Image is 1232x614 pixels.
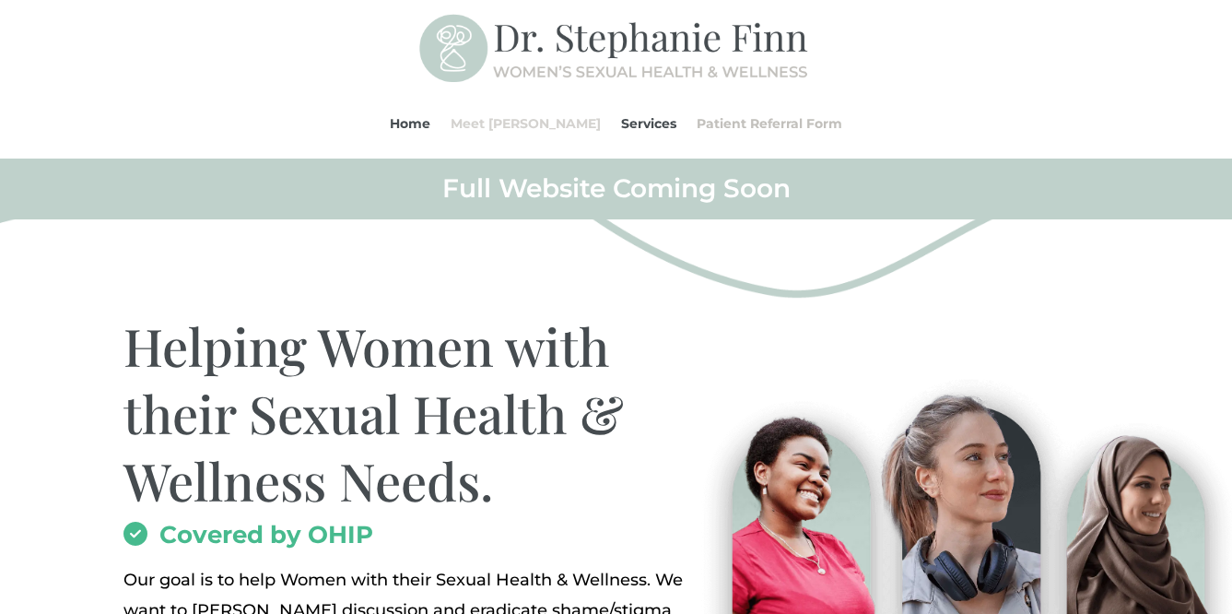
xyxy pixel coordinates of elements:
[621,89,676,159] a: Services
[390,89,430,159] a: Home
[123,313,703,523] h1: Helping Women with their Sexual Health & Wellness Needs.
[451,89,601,159] a: Meet [PERSON_NAME]
[123,171,1109,214] h2: Full Website Coming Soon
[123,523,703,556] h2: Covered by OHIP
[697,89,842,159] a: Patient Referral Form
